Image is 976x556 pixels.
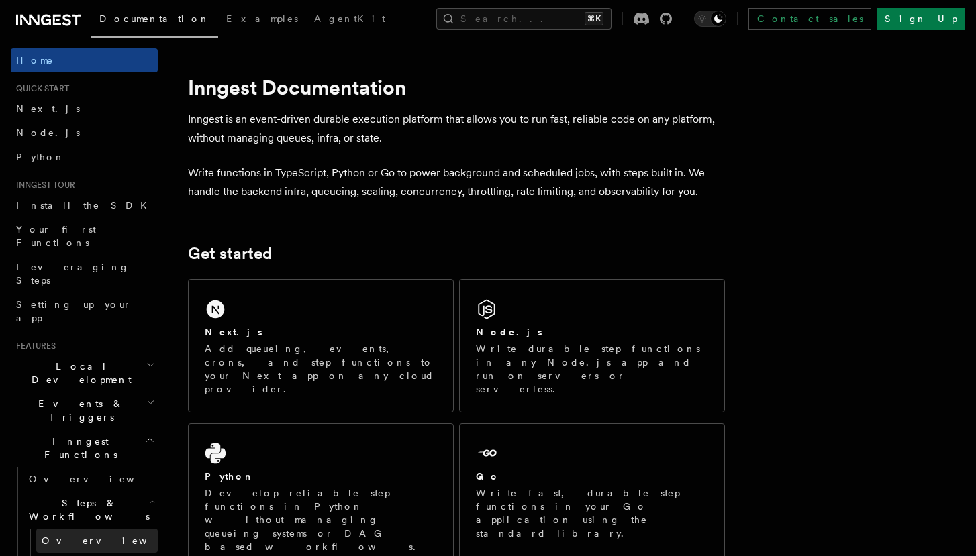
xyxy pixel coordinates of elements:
button: Events & Triggers [11,392,158,429]
span: Events & Triggers [11,397,146,424]
a: Contact sales [748,8,871,30]
span: Examples [226,13,298,24]
kbd: ⌘K [585,12,603,25]
span: Your first Functions [16,224,96,248]
a: Examples [218,4,306,36]
p: Write fast, durable step functions in your Go application using the standard library. [476,486,708,540]
a: Node.jsWrite durable step functions in any Node.js app and run on servers or serverless. [459,279,725,412]
span: Setting up your app [16,299,132,323]
span: Features [11,341,56,351]
button: Search...⌘K [436,8,612,30]
a: Get started [188,244,272,263]
h2: Go [476,469,500,483]
span: Overview [42,535,180,546]
a: Your first Functions [11,217,158,255]
a: Setting up your app [11,292,158,330]
span: Local Development [11,359,146,386]
p: Add queueing, events, crons, and step functions to your Next app on any cloud provider. [205,342,437,396]
p: Write functions in TypeScript, Python or Go to power background and scheduled jobs, with steps bu... [188,164,725,201]
h2: Python [205,469,254,483]
span: Next.js [16,103,80,114]
span: Node.js [16,127,80,138]
button: Toggle dark mode [694,11,726,27]
span: Inngest tour [11,180,75,190]
button: Inngest Functions [11,429,158,467]
a: Sign Up [877,8,965,30]
a: Install the SDK [11,193,158,217]
span: Home [16,54,54,67]
p: Write durable step functions in any Node.js app and run on servers or serverless. [476,342,708,396]
h2: Next.js [205,325,262,339]
a: Next.js [11,97,158,121]
span: Overview [29,474,167,484]
span: Inngest Functions [11,435,145,461]
span: Install the SDK [16,200,155,211]
p: Develop reliable step functions in Python without managing queueing systems or DAG based workflows. [205,486,437,553]
a: Overview [23,467,158,491]
p: Inngest is an event-driven durable execution platform that allows you to run fast, reliable code ... [188,110,725,148]
a: Home [11,48,158,72]
span: Steps & Workflows [23,496,150,523]
a: Next.jsAdd queueing, events, crons, and step functions to your Next app on any cloud provider. [188,279,454,412]
h1: Inngest Documentation [188,75,725,99]
a: Overview [36,529,158,553]
button: Steps & Workflows [23,491,158,529]
a: Node.js [11,121,158,145]
a: Python [11,145,158,169]
h2: Node.js [476,325,542,339]
button: Local Development [11,354,158,392]
span: Documentation [99,13,210,24]
span: Leveraging Steps [16,262,130,286]
a: AgentKit [306,4,393,36]
span: AgentKit [314,13,385,24]
span: Quick start [11,83,69,94]
span: Python [16,152,65,162]
a: Documentation [91,4,218,38]
a: Leveraging Steps [11,255,158,292]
